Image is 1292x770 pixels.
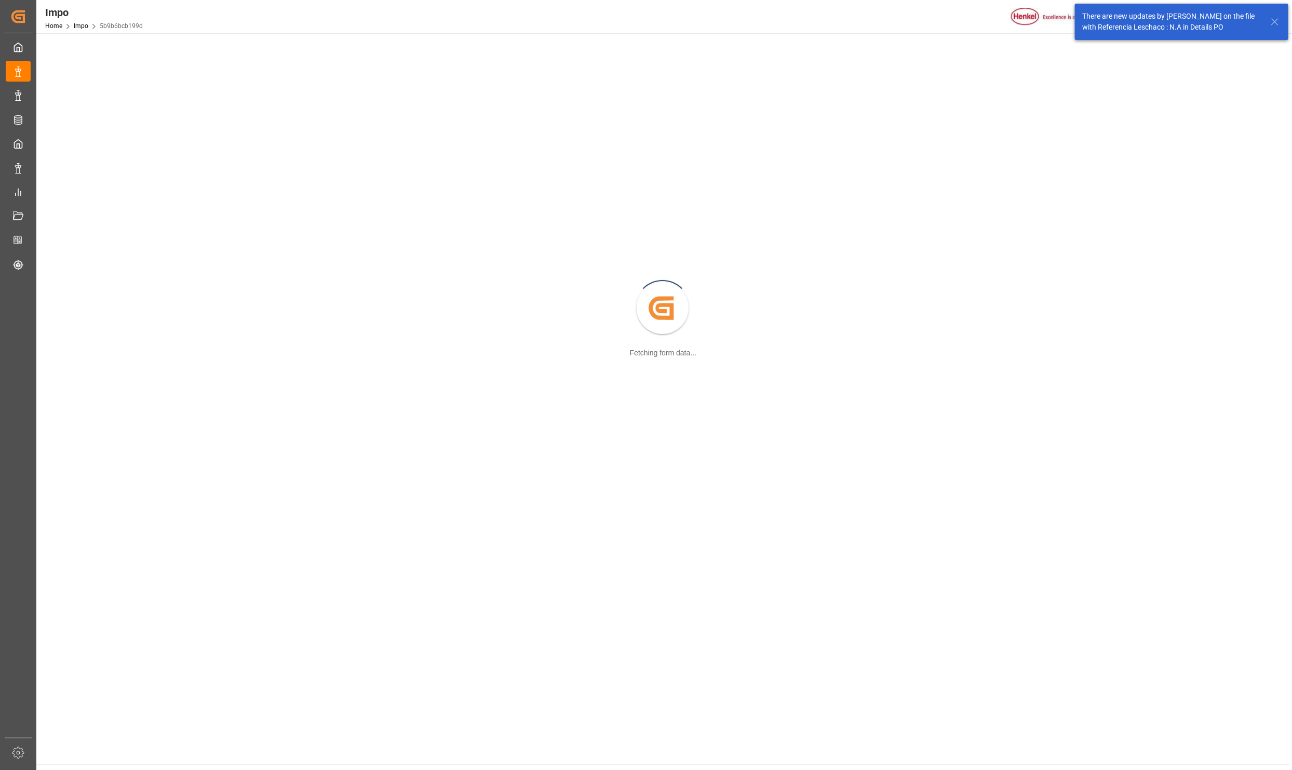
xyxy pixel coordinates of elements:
[630,348,696,359] div: Fetching form data...
[45,22,62,30] a: Home
[74,22,88,30] a: Impo
[1011,8,1098,26] img: Henkel%20logo.jpg_1689854090.jpg
[45,5,143,20] div: Impo
[1082,11,1261,33] div: There are new updates by [PERSON_NAME] on the file with Referencia Leschaco : N.A in Details PO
